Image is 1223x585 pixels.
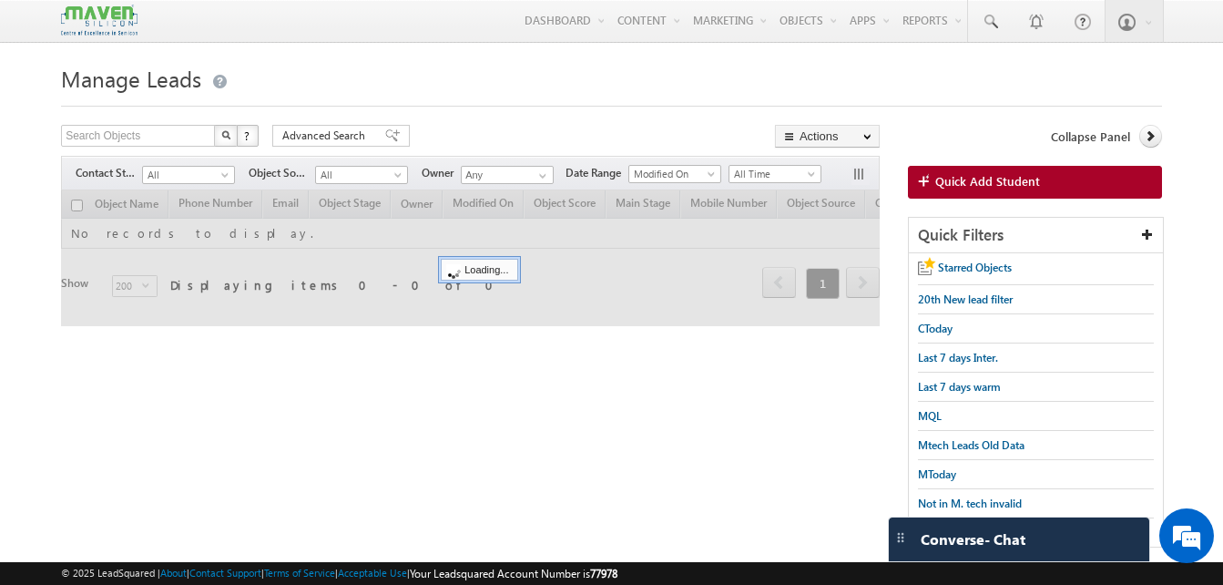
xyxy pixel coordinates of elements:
div: Loading... [441,259,518,281]
span: Starred Objects [938,261,1012,274]
a: Modified On [628,165,721,183]
span: All Time [729,166,816,182]
span: Converse - Chat [921,531,1025,548]
button: Actions [775,125,880,148]
a: Show All Items [529,167,552,185]
span: Owner [422,165,461,181]
a: All Time [729,165,821,183]
span: Mtech Leads Old Data [918,438,1024,452]
span: Not in M. tech invalid [918,497,1022,510]
span: Advanced Search [282,128,371,144]
span: MToday [918,467,956,481]
span: 77978 [590,567,617,580]
img: Search [221,130,230,139]
a: Terms of Service [264,567,335,579]
a: Contact Support [189,567,261,579]
div: Quick Filters [909,218,1163,253]
a: All [315,166,408,184]
img: Custom Logo [61,5,138,36]
span: Last 7 days Inter. [918,351,998,364]
a: About [160,567,187,579]
span: All [316,167,403,183]
span: Contact Stage [76,165,142,181]
a: Acceptable Use [338,567,407,579]
input: Type to Search [461,166,554,184]
img: carter-drag [893,530,908,545]
span: Your Leadsquared Account Number is [410,567,617,580]
span: © 2025 LeadSquared | | | | | [61,565,617,582]
span: All [143,167,229,183]
span: Collapse Panel [1051,128,1130,145]
a: Quick Add Student [908,166,1162,199]
span: Modified On [629,166,716,182]
span: Object Source [249,165,315,181]
span: ? [244,128,252,143]
span: CToday [918,322,953,335]
button: ? [237,125,259,147]
span: Manage Leads [61,64,201,93]
span: Date Range [566,165,628,181]
span: MQL [918,409,942,423]
span: Last 7 days warm [918,380,1001,394]
span: Quick Add Student [935,173,1040,190]
a: All [142,166,235,184]
span: 20th New lead filter [918,292,1013,306]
